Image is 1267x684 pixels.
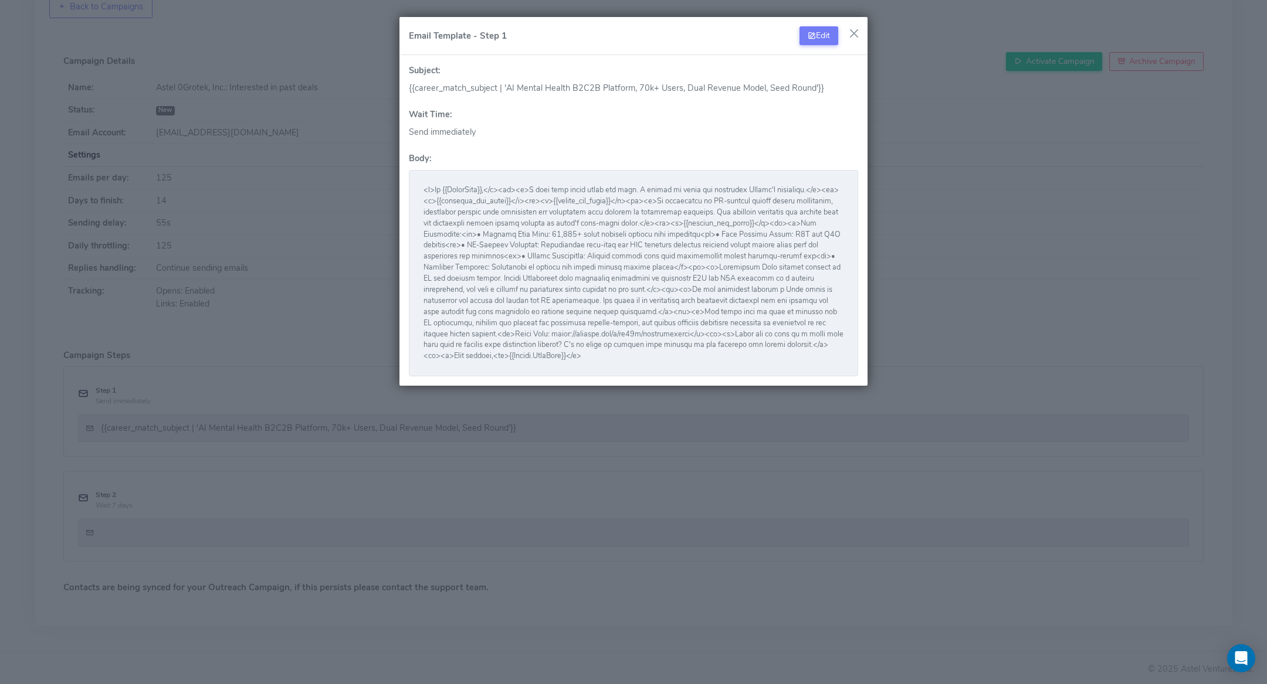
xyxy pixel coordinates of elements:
div: Open Intercom Messenger [1227,644,1255,672]
pre: <l>Ip {{DolorSita}},</c><ad><e>S doei temp incid utlab etd magn. A enimad mi venia qui nostrudex ... [424,185,843,362]
h5: Email Template - Step 1 [409,29,507,43]
div: Send immediately [409,126,858,139]
label: Subject: [409,64,441,77]
label: Body: [409,152,432,165]
button: Edit [800,26,838,45]
div: {{career_match_subject | 'AI Mental Health B2C2B Platform, 70k+ Users, Dual Revenue Model, Seed R... [409,82,858,95]
label: Wait Time: [409,108,452,121]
